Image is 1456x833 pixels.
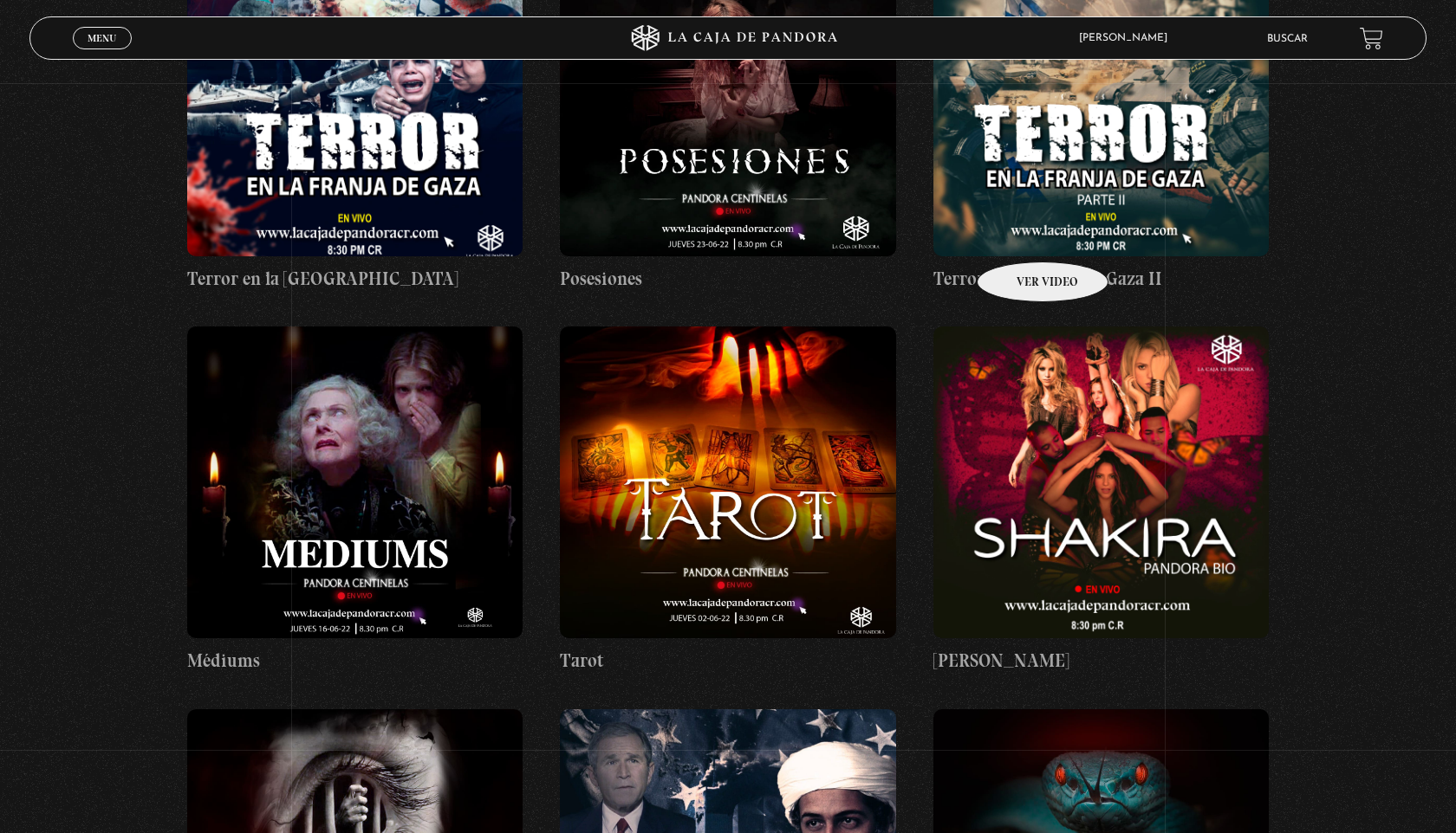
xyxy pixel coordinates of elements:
[1070,33,1185,43] span: [PERSON_NAME]
[187,265,523,293] h4: Terror en la [GEOGRAPHIC_DATA]
[187,326,523,675] a: Médiums
[933,265,1269,293] h4: Terror en la Franja de Gaza II
[560,265,895,293] h4: Posesiones
[1360,27,1383,50] a: View your shopping cart
[82,48,123,60] span: Cerrar
[560,326,895,675] a: Tarot
[1267,34,1308,44] a: Buscar
[88,33,116,43] span: Menu
[933,647,1269,675] h4: [PERSON_NAME]
[187,647,523,675] h4: Médiums
[560,647,895,675] h4: Tarot
[933,326,1269,675] a: [PERSON_NAME]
